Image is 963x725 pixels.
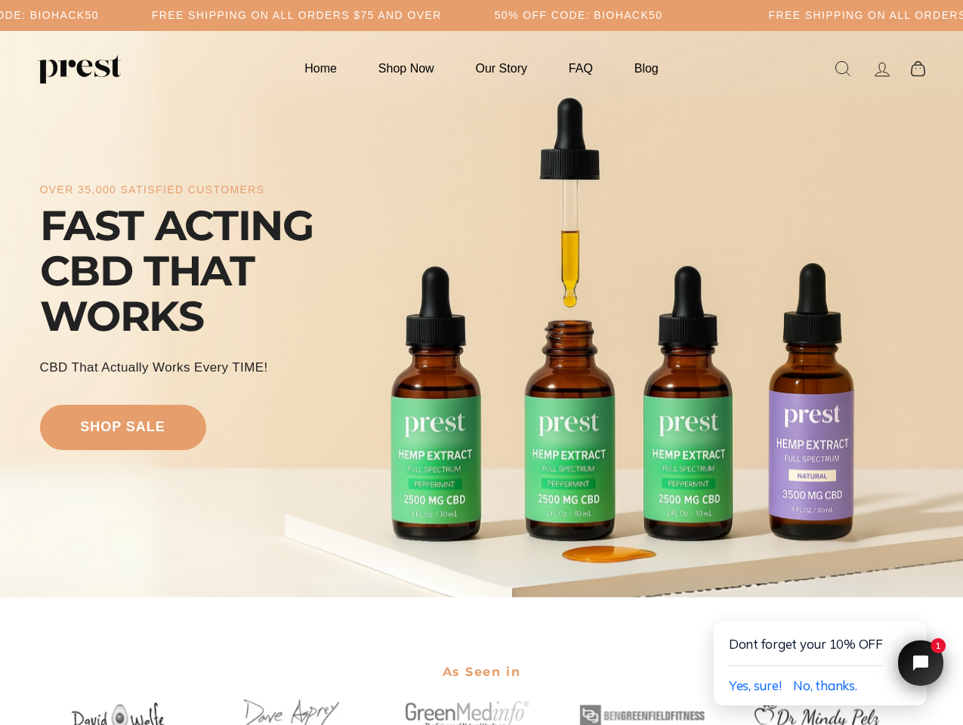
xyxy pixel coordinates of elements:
img: PREST ORGANICS [38,54,121,84]
button: Close chat widget [309,640,354,686]
button: No, thanks. [204,677,267,694]
button: Close chat widget [316,595,338,616]
div: Dont forget your 10% OFF [140,622,323,666]
div: FAST ACTING CBD THAT WORKS [40,203,380,339]
div: CBD That Actually Works every TIME! [40,358,268,377]
button: Yes, sure! [140,677,193,694]
ul: Primary [286,54,677,83]
a: Home [286,54,356,83]
h2: As Seen in [40,655,924,689]
h5: 50% OFF CODE: BIOHACK50 [495,9,663,22]
h5: Free Shipping on all orders $75 and over [152,9,442,22]
a: FAQ [550,54,612,83]
a: Shop Now [360,54,453,83]
a: Our Story [457,54,546,83]
a: shop sale [40,405,206,450]
span: No, thanks. [204,677,267,693]
span: Yes, sure! [140,677,193,693]
div: over 35,000 satisfied customers [40,184,265,196]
